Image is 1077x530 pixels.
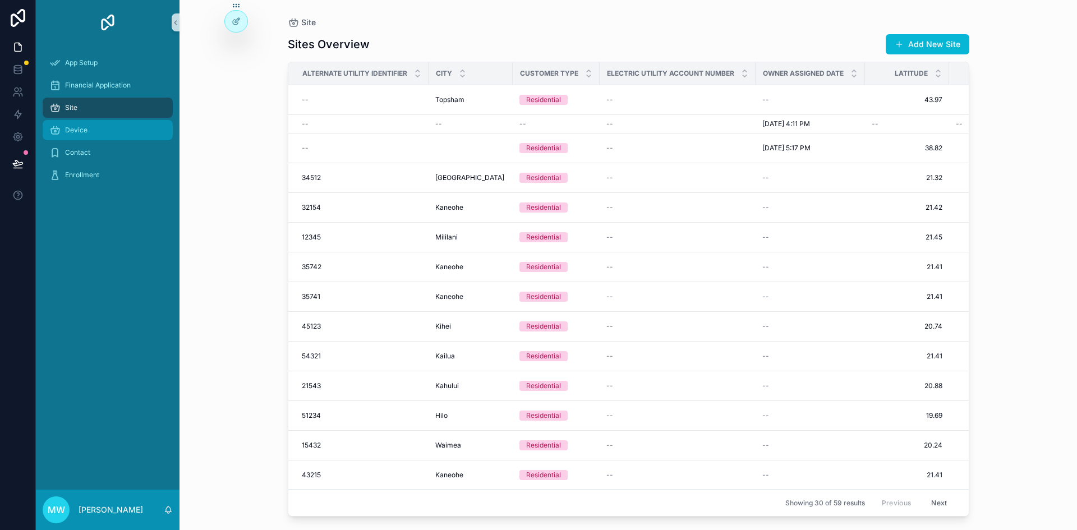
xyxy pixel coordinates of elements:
[956,352,1027,361] span: -157.74
[872,144,942,153] a: 38.82
[956,144,1027,153] a: -104.86
[43,75,173,95] a: Financial Application
[956,471,1027,480] a: -157.80
[519,173,593,183] a: Residential
[762,95,769,104] span: --
[435,411,506,420] a: Hilo
[606,381,613,390] span: --
[302,262,321,271] span: 35742
[519,262,593,272] a: Residential
[435,119,442,128] span: --
[762,471,769,480] span: --
[435,262,506,271] a: Kaneohe
[435,233,506,242] a: Mililani
[43,120,173,140] a: Device
[519,321,593,331] a: Residential
[435,95,506,104] a: Topsham
[435,381,506,390] a: Kahului
[606,144,749,153] a: --
[302,173,422,182] a: 34512
[302,144,309,153] span: --
[436,69,452,78] span: City
[435,352,506,361] a: Kailua
[606,262,613,271] span: --
[48,503,65,517] span: MW
[606,292,613,301] span: --
[302,471,321,480] span: 43215
[519,440,593,450] a: Residential
[43,165,173,185] a: Enrollment
[302,233,422,242] a: 12345
[872,381,942,390] a: 20.88
[956,381,1027,390] span: -156.47
[65,58,98,67] span: App Setup
[65,148,90,157] span: Contact
[606,119,613,128] span: --
[435,292,463,301] span: Kaneohe
[302,69,407,78] span: Alternate Utility Identifier
[519,232,593,242] a: Residential
[956,322,1027,331] span: -156.45
[762,262,769,271] span: --
[606,173,749,182] a: --
[785,499,865,508] span: Showing 30 of 59 results
[435,233,458,242] span: Mililani
[762,119,810,128] span: [DATE] 4:11 PM
[606,233,749,242] a: --
[872,411,942,420] a: 19.69
[435,381,459,390] span: Kahului
[956,411,1027,420] span: -155.08
[606,352,613,361] span: --
[435,441,461,450] span: Waimea
[872,471,942,480] a: 21.41
[435,262,463,271] span: Kaneohe
[526,381,561,391] div: Residential
[302,173,321,182] span: 34512
[519,119,593,128] a: --
[872,203,942,212] a: 21.42
[435,352,455,361] span: Kailua
[435,173,504,182] span: [GEOGRAPHIC_DATA]
[43,142,173,163] a: Contact
[526,470,561,480] div: Residential
[435,411,448,420] span: Hilo
[435,203,463,212] span: Kaneohe
[956,203,1027,212] span: -157.80
[762,292,858,301] a: --
[872,322,942,331] a: 20.74
[872,262,942,271] a: 21.41
[606,203,749,212] a: --
[526,202,561,213] div: Residential
[956,262,1027,271] a: -157.78
[956,173,1027,182] a: -157.85
[519,292,593,302] a: Residential
[872,352,942,361] a: 21.41
[606,352,749,361] a: --
[872,95,942,104] a: 43.97
[435,292,506,301] a: Kaneohe
[526,292,561,302] div: Residential
[762,173,769,182] span: --
[526,262,561,272] div: Residential
[99,13,117,31] img: App logo
[956,441,1027,450] a: -155.84
[762,233,858,242] a: --
[886,34,969,54] button: Add New Site
[79,504,143,515] p: [PERSON_NAME]
[606,119,749,128] a: --
[302,95,422,104] a: --
[762,203,769,212] span: --
[956,95,1027,104] span: -70.00
[301,17,316,28] span: Site
[762,381,769,390] span: --
[762,262,858,271] a: --
[526,143,561,153] div: Residential
[526,95,561,105] div: Residential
